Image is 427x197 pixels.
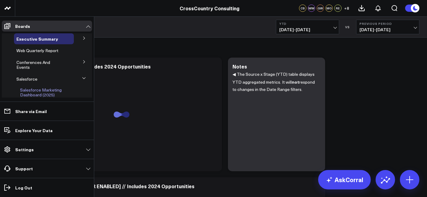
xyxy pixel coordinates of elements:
[343,5,350,12] button: +8
[15,147,34,152] p: Settings
[15,128,53,133] p: Explore Your Data
[344,6,350,10] span: + 8
[180,5,240,12] a: CrossCountry Consulting
[279,22,336,25] b: YTD
[16,36,58,41] a: Executive Summary
[20,88,64,97] a: Salesforce Marketing Dashboard (2025)
[356,20,419,34] button: Previous Period[DATE]-[DATE]
[360,22,416,25] b: Previous Period
[20,87,62,98] span: Salesforce Marketing Dashboard (2025)
[276,20,339,34] button: YTD[DATE]-[DATE]
[232,71,321,165] div: ◀ The Source x Stage (YTD) table displays YTD aggregated metrics. It will respond to changes in t...
[279,27,336,32] span: [DATE] - [DATE]
[292,79,299,85] b: not
[26,183,195,189] div: Source x Stage [DATE FILTER ENABLED] // Includes 2024 Opportunities
[15,185,32,190] p: Log Out
[232,63,247,70] div: Notes
[16,77,37,82] a: Salesforce
[342,25,353,29] div: VS
[16,60,62,70] a: Conferences And Events
[2,182,92,193] a: Log Out
[317,5,324,12] div: GW
[15,24,30,28] p: Boards
[16,59,50,70] span: Conferences And Events
[334,5,342,12] div: RE
[16,36,58,42] span: Executive Summary
[15,109,47,114] p: Share via Email
[16,48,58,53] a: Web Quarterly Report
[299,5,306,12] div: CS
[15,166,33,171] p: Support
[325,5,333,12] div: MO
[318,170,371,189] a: AskCorral
[308,5,315,12] div: MW
[360,27,416,32] span: [DATE] - [DATE]
[16,76,37,82] span: Salesforce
